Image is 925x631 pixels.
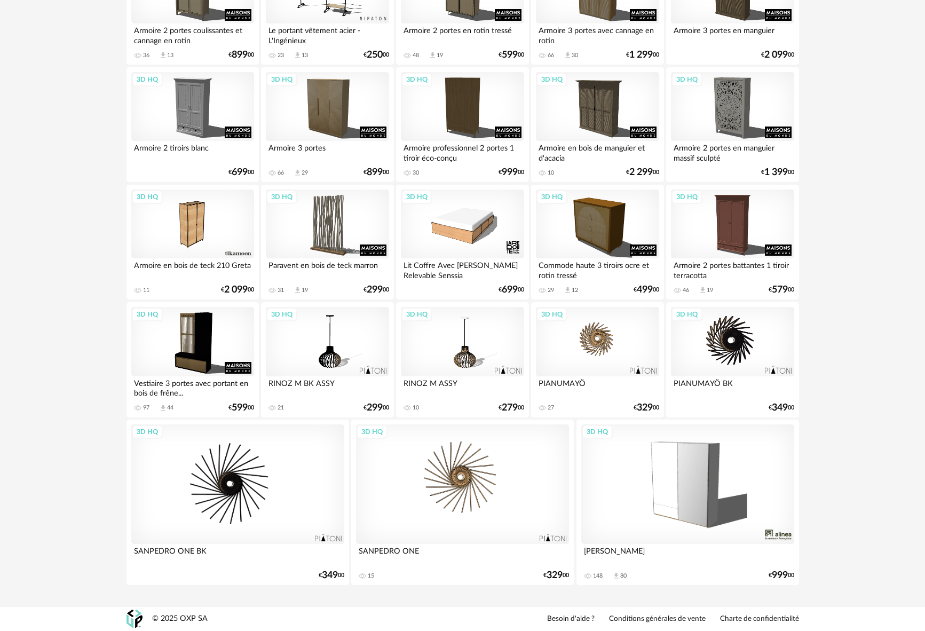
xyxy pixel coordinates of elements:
div: 3D HQ [357,425,388,439]
div: Commode haute 3 tiroirs ocre et rotin tressé [536,258,659,280]
span: 579 [772,286,788,294]
div: 36 [143,52,149,59]
span: 349 [772,404,788,412]
div: € 00 [363,286,389,294]
a: 3D HQ Vestiaire 3 portes avec portant en bois de frêne... 97 Download icon 44 €59900 [127,302,259,417]
div: 3D HQ [266,73,297,86]
span: 699 [232,169,248,176]
div: 21 [278,404,284,412]
div: Armoire en bois de teck 210 Greta [131,258,254,280]
span: 2 299 [629,169,653,176]
div: € 00 [221,286,254,294]
span: 250 [367,51,383,59]
a: 3D HQ PIANUMAYÖ BK €34900 [666,302,798,417]
div: 30 [413,169,419,177]
div: € 00 [761,169,794,176]
div: 44 [167,404,173,412]
a: 3D HQ Armoire 2 tiroirs blanc €69900 [127,67,259,183]
div: € 00 [228,404,254,412]
a: 3D HQ Lit Coffre Avec [PERSON_NAME] Relevable Senssia €69900 [396,185,528,300]
div: 3D HQ [132,190,163,204]
div: 10 [413,404,419,412]
a: Charte de confidentialité [720,614,799,624]
div: 3D HQ [671,73,702,86]
div: 11 [143,287,149,294]
div: € 00 [499,286,524,294]
div: 3D HQ [401,190,432,204]
span: 899 [232,51,248,59]
span: 699 [502,286,518,294]
div: € 00 [769,286,794,294]
div: 13 [302,52,308,59]
div: 3D HQ [132,73,163,86]
div: € 00 [769,572,794,579]
div: Paravent en bois de teck marron [266,258,389,280]
a: 3D HQ Armoire 3 portes 66 Download icon 29 €89900 [261,67,393,183]
div: € 00 [499,169,524,176]
div: PIANUMAYÖ BK [671,376,794,398]
div: 80 [620,572,627,580]
div: € 00 [769,404,794,412]
div: Lit Coffre Avec [PERSON_NAME] Relevable Senssia [401,258,524,280]
div: 27 [548,404,554,412]
div: Armoire 2 portes en manguier massif sculpté [671,141,794,162]
a: 3D HQ Paravent en bois de teck marron 31 Download icon 19 €29900 [261,185,393,300]
span: 599 [232,404,248,412]
div: 3D HQ [266,190,297,204]
div: € 00 [228,169,254,176]
span: 999 [772,572,788,579]
span: Download icon [294,286,302,294]
div: Armoire 2 portes coulissantes et cannage en rotin [131,23,254,45]
div: Armoire professionnel 2 portes 1 tiroir éco-conçu [401,141,524,162]
div: € 00 [761,51,794,59]
div: 3D HQ [266,307,297,321]
div: € 00 [499,51,524,59]
div: € 00 [363,404,389,412]
span: Download icon [564,51,572,59]
div: 13 [167,52,173,59]
div: RINOZ M ASSY [401,376,524,398]
span: Download icon [612,572,620,580]
span: 899 [367,169,383,176]
div: Armoire 3 portes en manguier [671,23,794,45]
span: Download icon [294,169,302,177]
span: 2 099 [764,51,788,59]
div: SANPEDRO ONE [356,544,569,565]
div: € 00 [634,404,659,412]
span: Download icon [699,286,707,294]
a: 3D HQ Armoire en bois de manguier et d'acacia 10 €2 29900 [531,67,663,183]
span: 279 [502,404,518,412]
span: 599 [502,51,518,59]
span: Download icon [429,51,437,59]
div: [PERSON_NAME] [581,544,794,565]
div: 3D HQ [536,190,567,204]
div: PIANUMAYÖ [536,376,659,398]
div: € 00 [363,51,389,59]
div: 29 [548,287,554,294]
div: Armoire 3 portes [266,141,389,162]
div: Armoire 3 portes avec cannage en rotin [536,23,659,45]
a: Besoin d'aide ? [547,614,595,624]
a: 3D HQ Armoire en bois de teck 210 Greta 11 €2 09900 [127,185,259,300]
div: 30 [572,52,578,59]
span: 299 [367,286,383,294]
div: RINOZ M BK ASSY [266,376,389,398]
div: 3D HQ [582,425,613,439]
span: 299 [367,404,383,412]
div: 48 [413,52,419,59]
div: 15 [368,572,374,580]
div: 3D HQ [401,73,432,86]
span: 329 [547,572,563,579]
div: 66 [278,169,284,177]
div: © 2025 OXP SA [152,614,208,624]
img: OXP [127,610,143,628]
span: Download icon [159,51,167,59]
div: 148 [593,572,603,580]
div: € 00 [363,169,389,176]
div: 46 [683,287,689,294]
span: 1 399 [764,169,788,176]
div: € 00 [626,51,659,59]
div: SANPEDRO ONE BK [131,544,344,565]
div: 19 [302,287,308,294]
div: 3D HQ [132,425,163,439]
